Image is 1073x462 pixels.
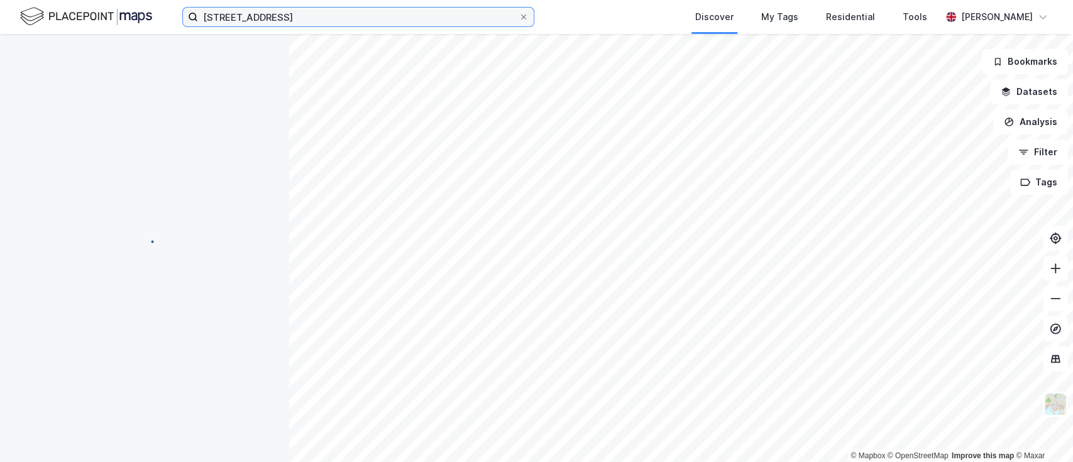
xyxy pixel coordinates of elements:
iframe: Chat Widget [1010,402,1073,462]
div: Residential [826,9,875,25]
img: logo.f888ab2527a4732fd821a326f86c7f29.svg [20,6,152,28]
button: Datasets [990,79,1068,104]
input: Search by address, cadastre, landlords, tenants or people [198,8,519,26]
a: Mapbox [850,451,885,460]
button: Tags [1010,170,1068,195]
button: Filter [1008,140,1068,165]
div: My Tags [761,9,798,25]
button: Analysis [993,109,1068,135]
a: Improve this map [952,451,1014,460]
div: [PERSON_NAME] [961,9,1033,25]
a: OpenStreetMap [888,451,949,460]
div: Discover [695,9,734,25]
img: Z [1043,392,1067,416]
div: Tools [903,9,927,25]
img: spinner.a6d8c91a73a9ac5275cf975e30b51cfb.svg [135,231,155,251]
div: Kontrollprogram for chat [1010,402,1073,462]
button: Bookmarks [982,49,1068,74]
